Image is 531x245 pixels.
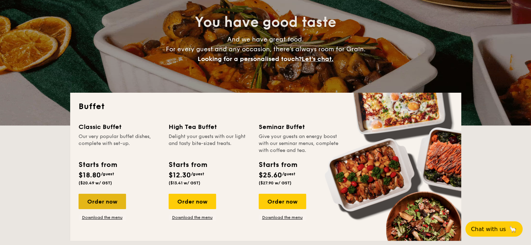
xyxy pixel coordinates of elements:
span: ($27.90 w/ GST) [259,181,292,185]
div: Give your guests an energy boost with our seminar menus, complete with coffee and tea. [259,133,340,154]
div: Order now [259,194,306,209]
span: ($13.41 w/ GST) [169,181,200,185]
span: 🦙 [509,225,517,233]
button: Chat with us🦙 [465,221,523,237]
span: /guest [282,171,295,176]
span: $18.80 [79,171,101,179]
span: Chat with us [471,226,506,232]
span: ($20.49 w/ GST) [79,181,112,185]
span: /guest [101,171,114,176]
span: Looking for a personalised touch? [198,55,302,63]
span: And we have great food. For every guest and any occasion, there’s always room for Grain. [166,36,366,63]
a: Download the menu [79,215,126,220]
span: /guest [191,171,204,176]
div: Starts from [79,160,117,170]
div: Our very popular buffet dishes, complete with set-up. [79,133,160,154]
div: Classic Buffet [79,122,160,132]
h2: Buffet [79,101,453,112]
div: Seminar Buffet [259,122,340,132]
div: Starts from [259,160,297,170]
div: Order now [169,194,216,209]
div: High Tea Buffet [169,122,250,132]
span: You have good taste [195,14,336,31]
a: Download the menu [259,215,306,220]
div: Delight your guests with our light and tasty bite-sized treats. [169,133,250,154]
span: $25.60 [259,171,282,179]
span: Let's chat. [302,55,333,63]
div: Starts from [169,160,207,170]
a: Download the menu [169,215,216,220]
div: Order now [79,194,126,209]
span: $12.30 [169,171,191,179]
